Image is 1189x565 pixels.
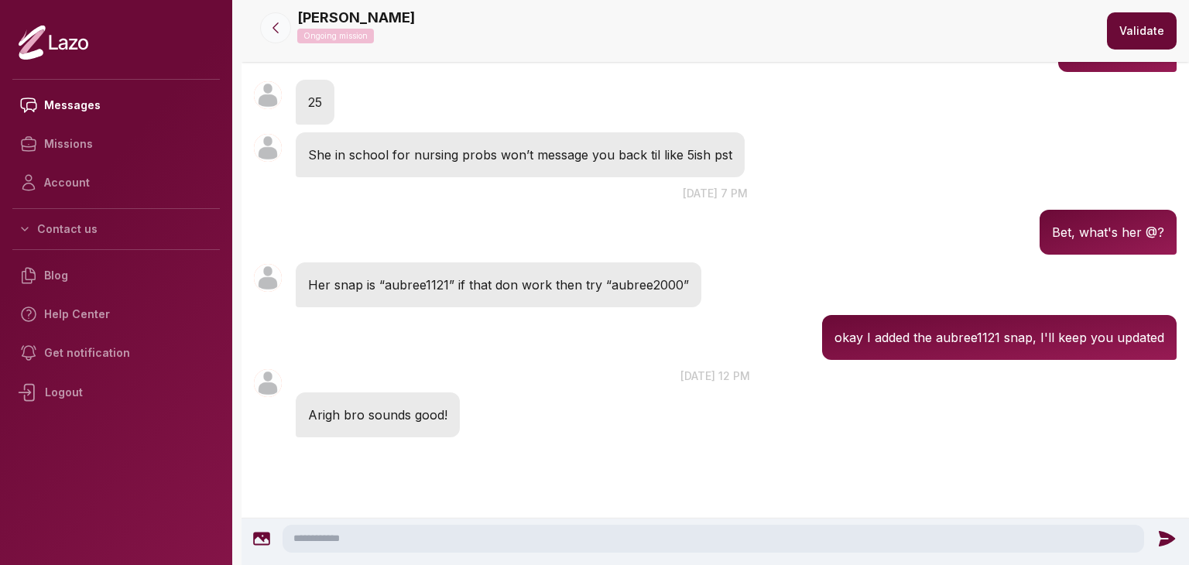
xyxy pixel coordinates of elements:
[12,295,220,334] a: Help Center
[308,405,447,425] p: Arigh bro sounds good!
[242,185,1189,201] p: [DATE] 7 pm
[254,134,282,162] img: User avatar
[297,29,374,43] p: Ongoing mission
[254,81,282,109] img: User avatar
[1052,222,1164,242] p: Bet, what's her @?
[12,125,220,163] a: Missions
[308,145,732,165] p: She in school for nursing probs won’t message you back til like 5ish pst
[12,86,220,125] a: Messages
[242,368,1189,384] p: [DATE] 12 pm
[12,215,220,243] button: Contact us
[834,327,1164,348] p: okay I added the aubree1121 snap, I'll keep you updated
[12,163,220,202] a: Account
[12,256,220,295] a: Blog
[1107,12,1177,50] button: Validate
[308,275,689,295] p: Her snap is “aubree1121” if that don work then try “aubree2000”
[297,7,415,29] p: [PERSON_NAME]
[254,264,282,292] img: User avatar
[12,334,220,372] a: Get notification
[12,372,220,413] div: Logout
[308,92,322,112] p: 25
